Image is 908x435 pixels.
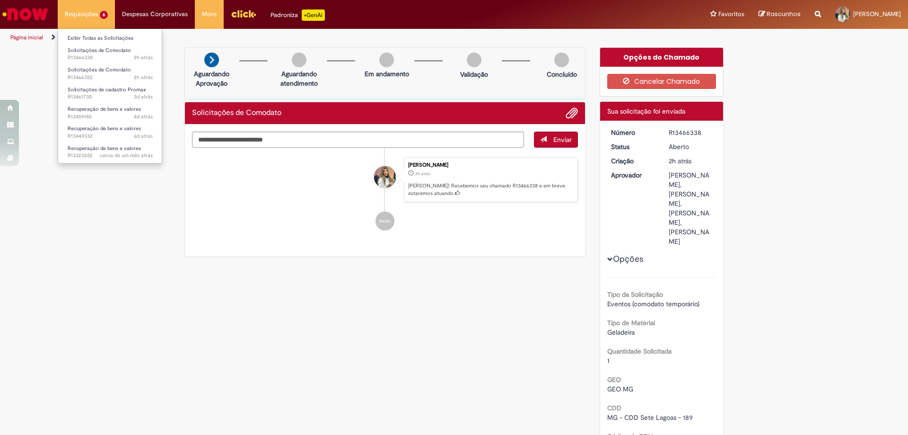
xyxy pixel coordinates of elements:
span: R13459185 [68,113,153,121]
p: [PERSON_NAME]! Recebemos seu chamado R13466338 e em breve estaremos atuando. [408,182,573,197]
span: 6d atrás [134,133,153,140]
time: 01/09/2025 08:47:02 [415,171,430,177]
p: +GenAi [302,9,325,21]
div: Opções do Chamado [600,48,724,67]
ul: Requisições [58,28,162,164]
span: Recuperação de bens e valores [68,145,141,152]
a: Aberto R13461730 : Solicitações de cadastro Promax [58,85,162,102]
img: ServiceNow [1,5,50,24]
span: R13449332 [68,133,153,140]
div: [PERSON_NAME] [408,162,573,168]
p: Concluído [547,70,577,79]
span: Recuperação de bens e valores [68,106,141,113]
span: 1 [607,356,610,365]
span: R13461730 [68,93,153,101]
p: Aguardando Aprovação [189,69,235,88]
img: img-circle-grey.png [379,53,394,67]
h2: Solicitações de Comodato Histórico de tíquete [192,109,281,117]
time: 28/08/2025 16:32:15 [134,113,153,120]
span: 2h atrás [134,54,153,61]
div: R13466338 [669,128,713,137]
span: R13323282 [68,152,153,160]
img: img-circle-grey.png [292,53,306,67]
time: 26/08/2025 16:04:20 [134,133,153,140]
a: Rascunhos [759,10,801,19]
span: Solicitações de Comodato [68,66,131,73]
time: 29/08/2025 11:04:57 [134,93,153,100]
span: GEO MG [607,385,633,393]
span: 3d atrás [134,93,153,100]
a: Aberto R13449332 : Recuperação de bens e valores [58,124,162,141]
span: R13466322 [68,74,153,81]
button: Adicionar anexos [566,107,578,119]
span: 4d atrás [134,113,153,120]
a: Exibir Todas as Solicitações [58,33,162,44]
span: Eventos (comodato temporário) [607,300,699,308]
dt: Criação [604,156,662,166]
img: arrow-next.png [204,53,219,67]
dt: Número [604,128,662,137]
img: click_logo_yellow_360x200.png [231,7,256,21]
span: More [202,9,217,19]
img: img-circle-grey.png [467,53,481,67]
span: Despesas Corporativas [122,9,188,19]
div: [PERSON_NAME], [PERSON_NAME], [PERSON_NAME], [PERSON_NAME] [669,170,713,246]
span: Rascunhos [767,9,801,18]
time: 01/09/2025 08:47:02 [669,157,691,165]
span: Solicitações de cadastro Promax [68,86,146,93]
b: Tipo de Material [607,319,655,327]
time: 25/07/2025 10:54:35 [100,152,153,159]
li: Larissa Loren Lamounier Machado [192,157,578,203]
b: CDD [607,404,621,412]
span: Favoritos [718,9,744,19]
span: 2h atrás [134,74,153,81]
a: Página inicial [10,34,43,41]
dt: Status [604,142,662,151]
div: Padroniza [271,9,325,21]
span: MG - CDD Sete Lagoas - 189 [607,413,693,422]
span: 2h atrás [669,157,691,165]
span: [PERSON_NAME] [853,10,901,18]
button: Enviar [534,132,578,148]
b: Tipo da Solicitação [607,290,663,299]
b: GEO [607,375,621,384]
span: 6 [100,11,108,19]
div: 01/09/2025 08:47:02 [669,156,713,166]
span: Sua solicitação foi enviada [607,107,685,115]
span: Geladeira [607,328,635,337]
p: Aguardando atendimento [276,69,322,88]
dt: Aprovador [604,170,662,180]
span: Requisições [65,9,98,19]
img: img-circle-grey.png [554,53,569,67]
span: Recuperação de bens e valores [68,125,141,132]
time: 01/09/2025 08:44:37 [134,74,153,81]
ul: Histórico de tíquete [192,148,578,240]
button: Cancelar Chamado [607,74,716,89]
a: Aberto R13466338 : Solicitações de Comodato [58,45,162,63]
div: Aberto [669,142,713,151]
span: R13466338 [68,54,153,62]
span: Solicitações de Comodato [68,47,131,54]
span: 2h atrás [415,171,430,177]
div: Larissa Loren Lamounier Machado [374,166,396,188]
span: cerca de um mês atrás [100,152,153,159]
span: Enviar [553,135,572,144]
b: Quantidade Solicitada [607,347,672,355]
a: Aberto R13466322 : Solicitações de Comodato [58,65,162,82]
textarea: Digite sua mensagem aqui... [192,132,524,148]
a: Aberto R13459185 : Recuperação de bens e valores [58,104,162,122]
p: Em andamento [365,69,409,79]
a: Aberto R13323282 : Recuperação de bens e valores [58,143,162,161]
p: Validação [460,70,488,79]
ul: Trilhas de página [7,29,598,46]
